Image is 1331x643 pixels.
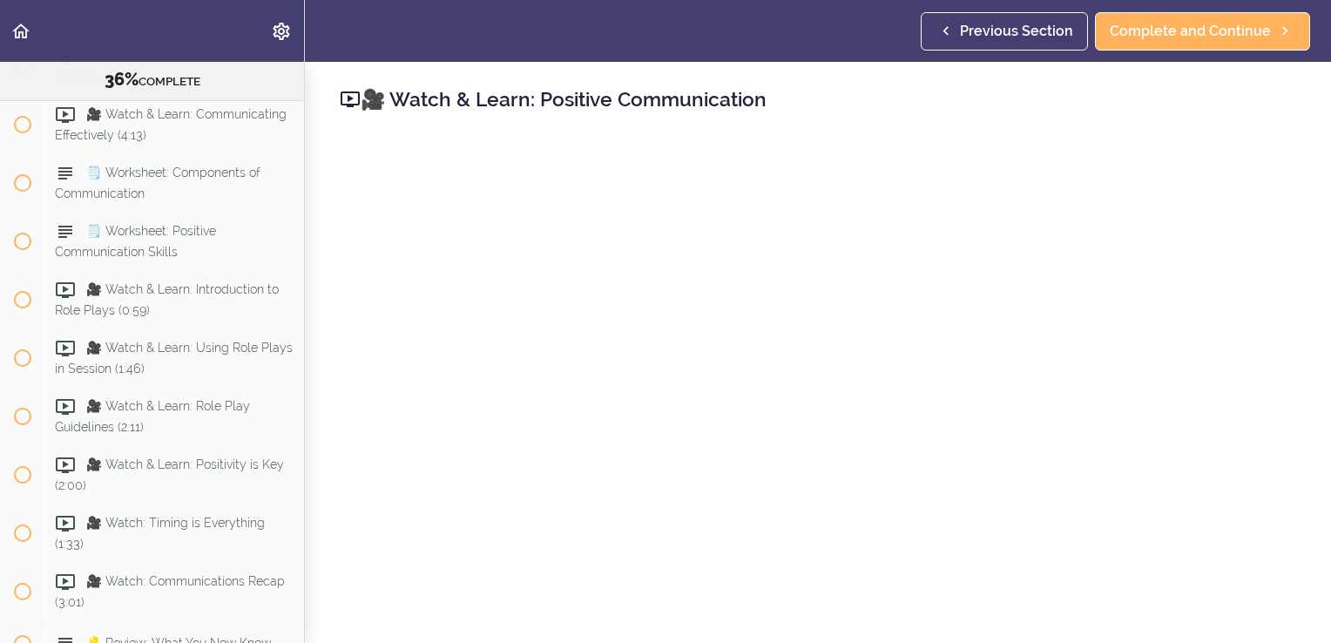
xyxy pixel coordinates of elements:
h2: 🎥 Watch & Learn: Positive Communication [340,85,1296,114]
span: 🗒️ Worksheet: Components of Communication [55,166,260,200]
span: 🎥 Watch & Learn: Positivity is Key (2:00) [55,457,284,491]
span: 🎥 Watch & Learn: Communicating Effectively (4:13) [55,107,287,141]
span: Complete and Continue [1110,21,1271,42]
span: 🗒️ Worksheet: Positive Communication Skills [55,224,216,258]
span: 🎥 Watch & Learn: Role Play Guidelines (2:11) [55,399,250,433]
svg: Back to course curriculum [10,21,31,42]
span: 36% [105,69,139,90]
a: Complete and Continue [1095,12,1310,51]
span: 🎥 Watch: Timing is Everything (1:33) [55,516,265,550]
svg: Settings Menu [271,21,292,42]
span: 🎥 Watch & Learn: Introduction to Role Plays (0:59) [55,282,279,316]
div: COMPLETE [22,69,282,91]
span: 🎥 Watch: Communications Recap (3:01) [55,574,285,608]
a: Previous Section [921,12,1088,51]
span: Previous Section [960,21,1073,42]
span: 🎥 Watch & Learn: Using Role Plays in Session (1:46) [55,341,293,375]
